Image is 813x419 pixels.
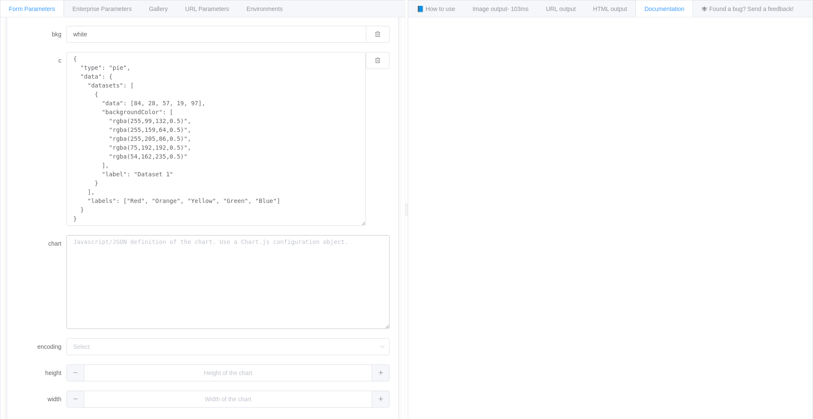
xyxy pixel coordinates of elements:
[66,26,366,43] input: Background of the chart canvas. Accepts rgb (rgb(255,255,120)), colors (red), and url-encoded hex...
[9,5,55,12] span: Form Parameters
[644,5,684,12] span: Documentation
[16,52,66,69] label: c
[16,338,66,355] label: encoding
[16,26,66,43] label: bkg
[66,338,390,355] input: Select
[507,5,529,12] span: - 103ms
[72,5,132,12] span: Enterprise Parameters
[16,235,66,252] label: chart
[246,5,283,12] span: Environments
[66,391,390,408] input: Width of the chart
[16,364,66,381] label: height
[473,5,528,12] span: Image output
[702,5,794,12] span: 🕷 Found a bug? Send a feedback!
[16,391,66,408] label: width
[185,5,229,12] span: URL Parameters
[66,364,390,381] input: Height of the chart
[593,5,627,12] span: HTML output
[149,5,168,12] span: Gallery
[417,5,455,12] span: 📘 How to use
[546,5,575,12] span: URL output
